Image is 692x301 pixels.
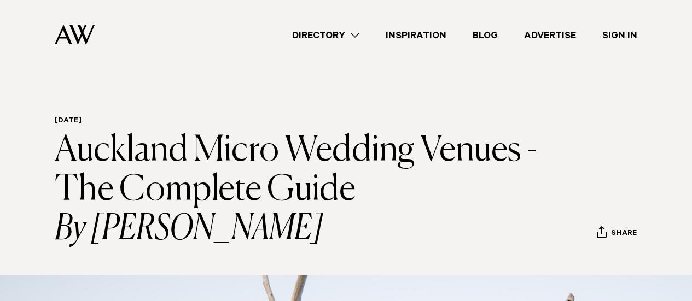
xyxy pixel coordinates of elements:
a: Sign In [589,28,650,43]
a: Directory [279,28,373,43]
button: Share [596,226,637,242]
a: Blog [460,28,511,43]
h1: Auckland Micro Wedding Venues - The Complete Guide [55,131,561,249]
h6: [DATE] [55,116,561,127]
a: Inspiration [373,28,460,43]
a: Advertise [511,28,589,43]
span: Share [611,229,637,239]
img: Auckland Weddings Logo [55,25,95,45]
i: By [PERSON_NAME] [55,210,561,249]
